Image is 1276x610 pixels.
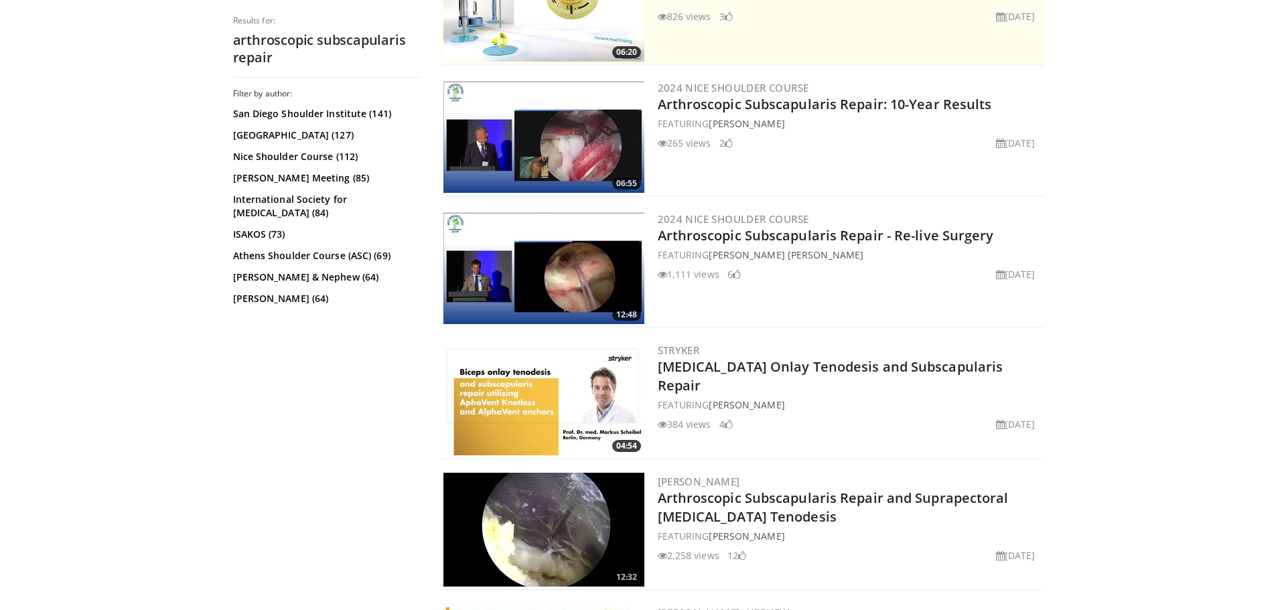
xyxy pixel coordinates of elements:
[727,548,746,562] li: 12
[233,129,417,142] a: [GEOGRAPHIC_DATA] (127)
[658,358,1003,394] a: [MEDICAL_DATA] Onlay Tenodesis and Subscapularis Repair
[233,271,417,284] a: [PERSON_NAME] & Nephew (64)
[658,81,809,94] a: 2024 Nice Shoulder Course
[233,88,421,99] h3: Filter by author:
[612,46,641,58] span: 06:20
[612,571,641,583] span: 12:32
[709,398,784,411] a: [PERSON_NAME]
[996,267,1036,281] li: [DATE]
[996,417,1036,431] li: [DATE]
[443,210,644,324] img: 18df61ca-dd94-4e5e-8b69-fe4f912ed54d.300x170_q85_crop-smart_upscale.jpg
[233,193,417,220] a: International Society for [MEDICAL_DATA] (84)
[233,292,417,305] a: [PERSON_NAME] (64)
[233,171,417,185] a: [PERSON_NAME] Meeting (85)
[996,9,1036,23] li: [DATE]
[443,79,644,193] img: 1f6b7aad-dd0c-477a-b442-36c124645b9f.300x170_q85_crop-smart_upscale.jpg
[719,136,733,150] li: 2
[233,31,421,66] h2: arthroscopic subscapularis repair
[719,9,733,23] li: 3
[233,228,417,241] a: ISAKOS (73)
[727,267,741,281] li: 6
[658,95,992,113] a: Arthroscopic Subscapularis Repair: 10-Year Results
[658,529,1041,543] div: FEATURING
[658,267,719,281] li: 1,111 views
[658,136,711,150] li: 265 views
[658,489,1009,526] a: Arthroscopic Subscapularis Repair and Suprapectoral [MEDICAL_DATA] Tenodesis
[658,417,711,431] li: 384 views
[709,530,784,542] a: [PERSON_NAME]
[233,249,417,262] a: Athens Shoulder Course (ASC) (69)
[709,117,784,130] a: [PERSON_NAME]
[996,136,1036,150] li: [DATE]
[443,473,644,587] a: 12:32
[443,210,644,324] a: 12:48
[612,440,641,452] span: 04:54
[719,417,733,431] li: 4
[658,548,719,562] li: 2,258 views
[996,548,1036,562] li: [DATE]
[658,475,740,488] a: [PERSON_NAME]
[658,226,994,244] a: Arthroscopic Subscapularis Repair - Re-live Surgery
[658,117,1041,131] div: FEATURING
[658,248,1041,262] div: FEATURING
[658,212,809,226] a: 2024 Nice Shoulder Course
[443,341,644,455] img: f0e53f01-d5db-4f12-81ed-ecc49cba6117.300x170_q85_crop-smart_upscale.jpg
[612,309,641,321] span: 12:48
[233,15,421,26] p: Results for:
[233,107,417,121] a: San Diego Shoulder Institute (141)
[233,150,417,163] a: Nice Shoulder Course (112)
[658,344,700,357] a: Stryker
[709,248,863,261] a: [PERSON_NAME] [PERSON_NAME]
[658,398,1041,412] div: FEATURING
[658,9,711,23] li: 826 views
[443,341,644,455] a: 04:54
[443,473,644,587] img: c337ef87-a3cf-4305-b7ec-d149522cf97f.300x170_q85_crop-smart_upscale.jpg
[612,177,641,189] span: 06:55
[443,79,644,193] a: 06:55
